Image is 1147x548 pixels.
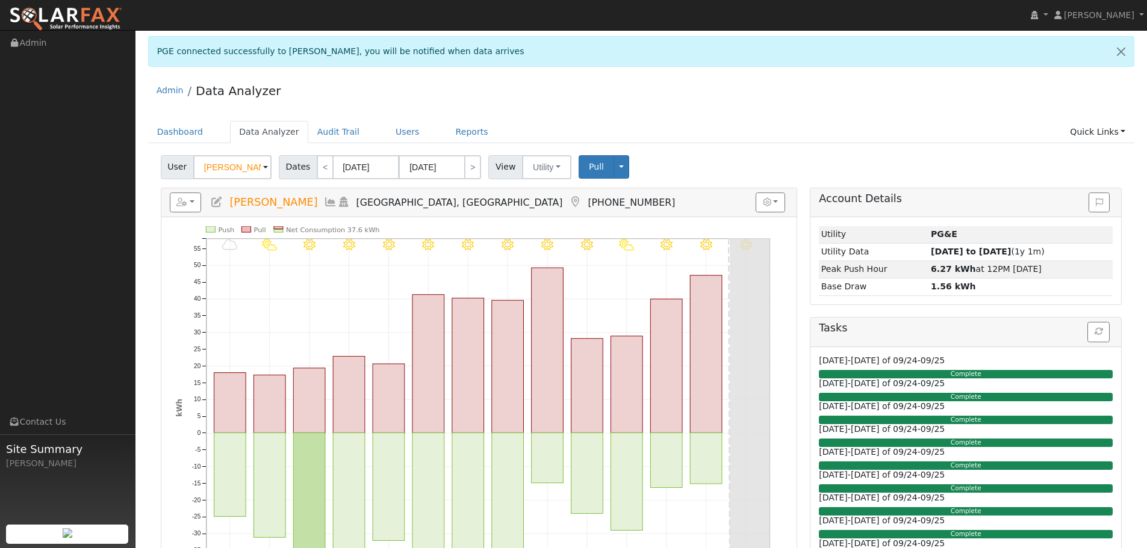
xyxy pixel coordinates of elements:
[286,226,380,234] text: Net Consumption 37.6 kWh
[819,493,1113,503] h6: [DATE]-[DATE] of 09/24-09/25
[819,243,928,260] td: Utility Data
[819,507,1113,516] div: Complete
[819,401,1113,411] h6: [DATE]-[DATE] of 09/24-09/25
[532,433,564,482] rect: onclick=""
[343,239,355,251] i: 9/12 - Clear
[194,362,201,369] text: 20
[700,239,712,251] i: 9/21 - Clear
[412,294,444,433] rect: onclick=""
[9,7,122,32] img: SolarFax
[6,441,129,457] span: Site Summary
[1108,37,1134,66] a: Close
[194,279,201,285] text: 45
[293,368,325,433] rect: onclick=""
[337,196,350,208] a: Login As (last Never)
[303,239,316,251] i: 9/11 - MostlyClear
[194,329,201,336] text: 30
[819,439,1113,447] div: Complete
[191,480,200,487] text: -15
[589,162,604,171] span: Pull
[582,239,594,251] i: 9/18 - MostlyClear
[262,239,277,251] i: 9/10 - PartlyCloudy
[447,121,497,143] a: Reports
[502,239,514,251] i: 9/16 - Clear
[194,295,201,302] text: 40
[148,121,213,143] a: Dashboard
[194,245,201,251] text: 55
[63,528,72,538] img: retrieve
[532,268,564,433] rect: onclick=""
[620,239,635,251] i: 9/19 - PartlyCloudy
[194,396,201,402] text: 10
[819,484,1113,493] div: Complete
[929,260,1113,278] td: at 12PM [DATE]
[1089,192,1110,213] button: Issue History
[229,196,317,208] span: [PERSON_NAME]
[819,260,928,278] td: Peak Push Hour
[611,336,643,433] rect: onclick=""
[819,461,1113,470] div: Complete
[691,275,723,433] rect: onclick=""
[1064,10,1134,20] span: [PERSON_NAME]
[1087,322,1110,342] button: Refresh
[661,239,673,251] i: 9/20 - Clear
[651,299,683,433] rect: onclick=""
[819,322,1113,334] h5: Tasks
[253,375,285,433] rect: onclick=""
[542,239,554,251] i: 9/17 - Clear
[819,447,1113,457] h6: [DATE]-[DATE] of 09/24-09/25
[194,379,201,386] text: 15
[819,370,1113,378] div: Complete
[157,85,184,95] a: Admin
[931,229,957,239] strong: ID: 17317007, authorized: 09/23/25
[931,264,976,274] strong: 6.27 kWh
[218,226,234,234] text: Push
[651,433,683,487] rect: onclick=""
[462,239,474,251] i: 9/15 - Clear
[522,155,571,179] button: Utility
[191,514,200,520] text: -25
[383,239,395,251] i: 9/13 - Clear
[214,372,246,433] rect: onclick=""
[175,399,184,417] text: kWh
[194,262,201,268] text: 50
[308,121,368,143] a: Audit Trail
[194,312,201,319] text: 35
[193,155,272,179] input: Select a User
[588,197,675,208] span: [PHONE_NUMBER]
[356,197,563,208] span: [GEOGRAPHIC_DATA], [GEOGRAPHIC_DATA]
[191,497,200,503] text: -20
[194,346,201,353] text: 25
[6,457,129,470] div: [PERSON_NAME]
[191,530,200,537] text: -30
[253,226,266,234] text: Pull
[819,278,928,295] td: Base Draw
[161,155,194,179] span: User
[317,155,334,179] a: <
[819,226,928,244] td: Utility
[931,247,1011,256] strong: [DATE] to [DATE]
[464,155,481,179] a: >
[568,196,582,208] a: Map
[579,155,614,179] button: Pull
[373,364,405,433] rect: onclick=""
[819,424,1113,434] h6: [DATE]-[DATE] of 09/24-09/25
[819,530,1113,538] div: Complete
[931,282,976,291] strong: 1.56 kWh
[197,413,200,419] text: 5
[819,393,1113,401] div: Complete
[196,84,281,98] a: Data Analyzer
[571,338,603,433] rect: onclick=""
[333,356,365,433] rect: onclick=""
[819,416,1113,424] div: Complete
[195,446,200,453] text: -5
[931,247,1045,256] span: (1y 1m)
[611,433,643,530] rect: onclick=""
[230,121,308,143] a: Data Analyzer
[571,433,603,513] rect: onclick=""
[819,516,1113,526] h6: [DATE]-[DATE] of 09/24-09/25
[691,433,723,484] rect: onclick=""
[324,196,337,208] a: Multi-Series Graph
[373,433,405,540] rect: onclick=""
[452,298,484,433] rect: onclick=""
